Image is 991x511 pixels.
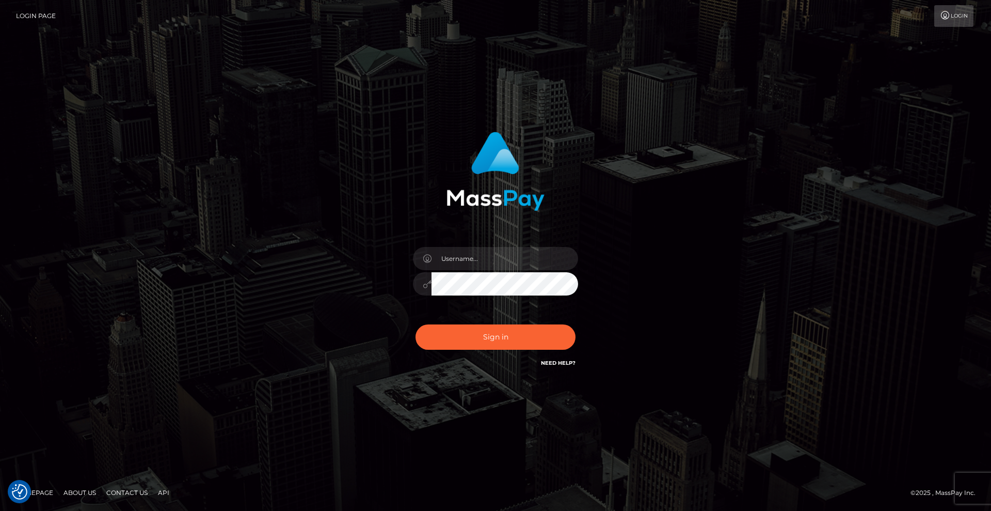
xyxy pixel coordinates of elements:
[12,484,27,500] button: Consent Preferences
[431,247,578,270] input: Username...
[102,485,152,501] a: Contact Us
[934,5,973,27] a: Login
[11,485,57,501] a: Homepage
[910,487,983,499] div: © 2025 , MassPay Inc.
[154,485,173,501] a: API
[16,5,56,27] a: Login Page
[446,132,545,211] img: MassPay Login
[59,485,100,501] a: About Us
[541,360,576,366] a: Need Help?
[12,484,27,500] img: Revisit consent button
[415,324,576,350] button: Sign in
